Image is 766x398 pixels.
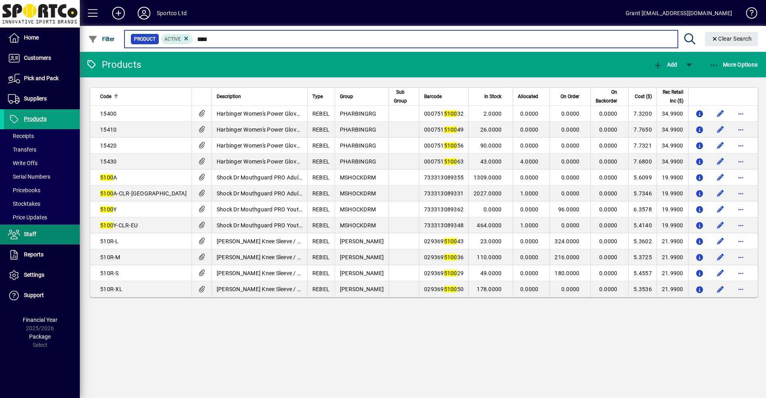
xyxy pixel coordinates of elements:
[131,6,157,20] button: Profile
[657,249,688,265] td: 21.9900
[628,265,657,281] td: 5.4557
[599,222,618,229] span: 0.0000
[657,154,688,169] td: 34.9900
[4,245,80,265] a: Reports
[4,143,80,156] a: Transfers
[4,89,80,109] a: Suppliers
[312,190,330,197] span: REBEL
[444,158,457,165] em: 5100
[599,126,618,133] span: 0.0000
[628,185,657,201] td: 5.7346
[424,110,464,117] span: 000751 32
[100,190,113,197] em: 5100
[561,286,580,292] span: 0.0000
[24,272,44,278] span: Settings
[657,281,688,297] td: 21.9900
[705,32,758,46] button: Clear
[217,206,349,213] span: Shock Dr Mouthguard PRO Youth strapless Smoke r
[4,286,80,305] a: Support
[628,154,657,169] td: 7.6800
[628,217,657,233] td: 5.4140
[88,36,115,42] span: Filter
[484,110,502,117] span: 2.0000
[477,222,501,229] span: 464.0000
[8,201,40,207] span: Stocktakes
[651,57,679,72] button: Add
[217,174,347,181] span: Shock Dr Mouthguard PRO Adult strapless Smoke r
[599,142,618,149] span: 0.0000
[735,203,748,216] button: More options
[4,197,80,211] a: Stocktakes
[599,270,618,276] span: 0.0000
[100,110,116,117] span: 15400
[474,190,501,197] span: 2027.0000
[8,187,40,193] span: Pricebooks
[24,34,39,41] span: Home
[24,231,36,237] span: Staff
[714,267,727,280] button: Edit
[520,174,539,181] span: 0.0000
[520,238,539,244] span: 0.0000
[520,270,539,276] span: 0.0000
[100,254,120,260] span: 510R-M
[520,190,539,197] span: 1.0000
[561,110,580,117] span: 0.0000
[735,235,748,248] button: More options
[714,219,727,232] button: Edit
[23,317,57,323] span: Financial Year
[29,333,51,340] span: Package
[484,206,502,213] span: 0.0000
[628,138,657,154] td: 7.7321
[628,281,657,297] td: 5.3536
[480,238,502,244] span: 23.0000
[340,254,384,260] span: [PERSON_NAME]
[735,251,748,264] button: More options
[424,286,464,292] span: 029369 50
[4,48,80,68] a: Customers
[657,106,688,122] td: 34.9900
[100,222,113,229] em: 5100
[709,61,758,68] span: More Options
[735,123,748,136] button: More options
[628,233,657,249] td: 5.3602
[24,75,59,81] span: Pick and Pack
[4,265,80,285] a: Settings
[520,126,539,133] span: 0.0000
[8,214,47,221] span: Price Updates
[714,283,727,296] button: Edit
[561,158,580,165] span: 0.0000
[599,174,618,181] span: 0.0000
[599,254,618,260] span: 0.0000
[340,142,377,149] span: PHARBINGRG
[561,190,580,197] span: 0.0000
[714,155,727,168] button: Edit
[480,158,502,165] span: 43.0000
[424,92,442,101] span: Barcode
[24,95,47,102] span: Suppliers
[340,92,384,101] div: Group
[100,174,117,181] span: A
[4,156,80,170] a: Write Offs
[312,174,330,181] span: REBEL
[561,222,580,229] span: 0.0000
[714,187,727,200] button: Edit
[657,122,688,138] td: 34.9900
[161,34,193,44] mat-chip: Activation Status: Active
[312,222,330,229] span: REBEL
[106,6,131,20] button: Add
[100,206,116,213] span: Y
[312,286,330,292] span: REBEL
[100,126,116,133] span: 15410
[735,283,748,296] button: More options
[599,110,618,117] span: 0.0000
[312,126,330,133] span: REBEL
[599,190,618,197] span: 0.0000
[394,88,407,105] span: Sub Group
[518,92,538,101] span: Allocated
[599,238,618,244] span: 0.0000
[217,158,337,165] span: Harbinger Women's Power Gloves Black Large r
[596,88,624,105] div: On Backorder
[8,146,36,153] span: Transfers
[312,238,330,244] span: REBEL
[424,270,464,276] span: 029369 29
